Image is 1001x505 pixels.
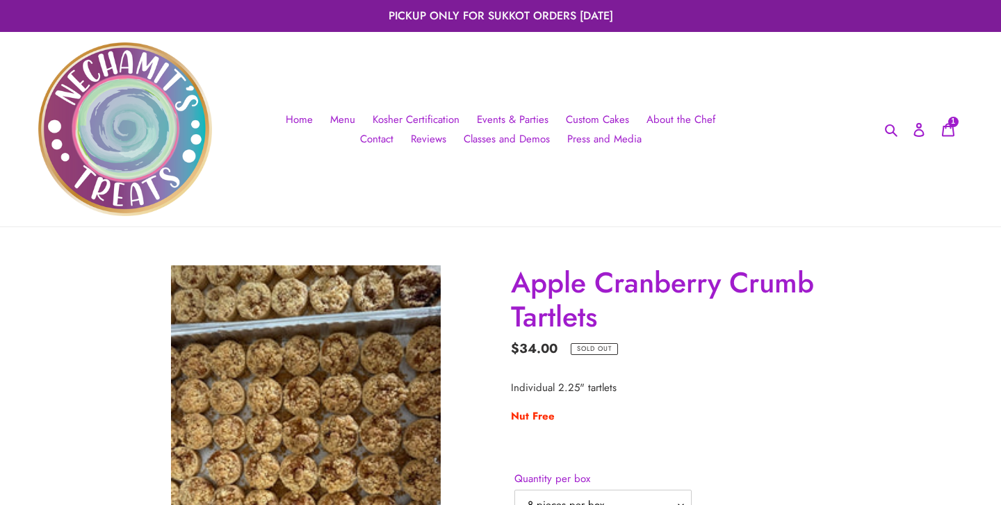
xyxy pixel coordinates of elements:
span: Events & Parties [477,112,548,128]
span: Menu [330,112,355,128]
a: Contact [353,129,400,149]
span: $34.00 [511,339,558,358]
a: Kosher Certification [366,110,466,130]
a: Classes and Demos [457,129,557,149]
p: Individual 2.25" tartlets [511,380,879,396]
a: Events & Parties [470,110,555,130]
span: Custom Cakes [566,112,629,128]
span: 1 [951,118,955,125]
a: About the Chef [640,110,722,130]
span: Press and Media [567,131,642,147]
span: Sold out [577,346,612,352]
span: Kosher Certification [373,112,459,128]
label: Quantity per box [514,471,692,487]
a: Custom Cakes [559,110,636,130]
img: Nechamit&#39;s Treats [38,42,212,216]
a: Press and Media [560,129,649,149]
span: Home [286,112,313,128]
strong: Nut Free [511,408,555,424]
a: 1 [934,115,963,144]
a: Home [279,110,320,130]
span: About the Chef [646,112,715,128]
span: Reviews [411,131,446,147]
a: Menu [323,110,362,130]
span: Contact [360,131,393,147]
span: Classes and Demos [464,131,550,147]
h1: Apple Cranberry Crumb Tartlets [511,265,879,333]
a: Reviews [404,129,453,149]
